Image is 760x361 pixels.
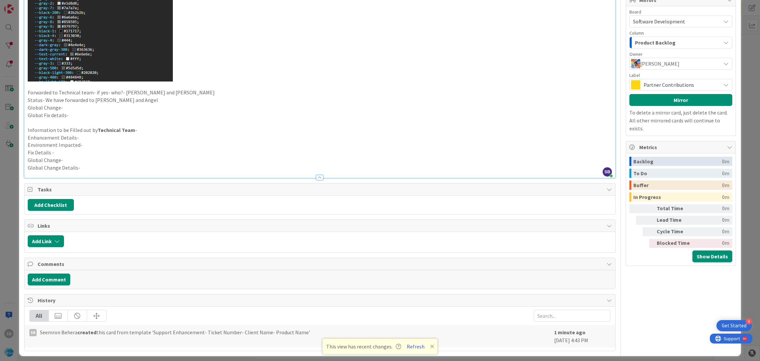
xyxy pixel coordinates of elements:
div: Total Time [657,204,693,213]
p: Status- We have forwarded to [PERSON_NAME] and Angel [28,96,612,104]
span: Product Backlog [635,38,676,47]
button: Refresh [404,342,427,351]
p: Global Change Details- [28,164,612,172]
div: 0m [696,216,729,225]
span: Column [629,31,644,35]
b: created [78,329,96,336]
span: Links [38,222,604,230]
p: Information to be Filled out by - [28,126,612,134]
div: 0m [722,157,729,166]
span: Tasks [38,185,604,193]
span: Comments [38,260,604,268]
p: Environment Impacted- [28,141,612,149]
div: 0m [696,227,729,236]
div: 0m [696,204,729,213]
p: Global Change- [28,156,612,164]
div: In Progress [633,192,722,202]
span: Software Development [633,18,685,25]
button: Add Comment [28,274,70,285]
button: Add Link [28,235,64,247]
img: JK [631,59,640,68]
button: Show Details [692,250,732,262]
div: 0m [722,169,729,178]
span: SB [603,167,612,177]
span: [PERSON_NAME] [640,60,680,68]
p: To delete a mirror card, just delete the card. All other mirrored cards will continue to exists. [629,109,732,132]
strong: Technical Team [98,127,135,133]
span: Label [629,73,640,78]
p: Global Change- [28,104,612,112]
div: Blocked Time [657,239,693,248]
span: Seemron Behera this card from template 'Support Enhancement- Ticket Number- Client Name- Product ... [40,328,310,336]
span: Partner Contributions [644,80,717,89]
div: Buffer [633,180,722,190]
div: All [30,310,49,321]
div: 4 [746,318,752,324]
span: Support [14,1,30,9]
div: Lead Time [657,216,693,225]
div: To Do [633,169,722,178]
span: Board [629,10,641,14]
div: 0m [722,192,729,202]
div: 0m [722,180,729,190]
button: Mirror [629,94,732,106]
div: SB [29,329,37,336]
span: Metrics [639,143,724,151]
div: 0m [696,239,729,248]
div: Get Started [722,322,746,329]
span: This view has recent changes. [326,343,401,350]
button: Add Checklist [28,199,74,211]
p: Forwarded to Technical team- if yes- who?- [PERSON_NAME] and [PERSON_NAME] [28,89,612,96]
div: Cycle Time [657,227,693,236]
div: Backlog [633,157,722,166]
input: Search... [534,310,610,322]
p: Fix Details - [28,149,612,156]
button: Product Backlog [629,37,732,49]
p: Global Fix details- [28,112,612,119]
b: 1 minute ago [554,329,586,336]
div: Open Get Started checklist, remaining modules: 4 [716,320,752,331]
span: Owner [629,52,643,56]
span: History [38,296,604,304]
div: 9+ [33,3,37,8]
p: Enhancement Details- [28,134,612,142]
div: [DATE] 4:43 PM [554,328,610,344]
